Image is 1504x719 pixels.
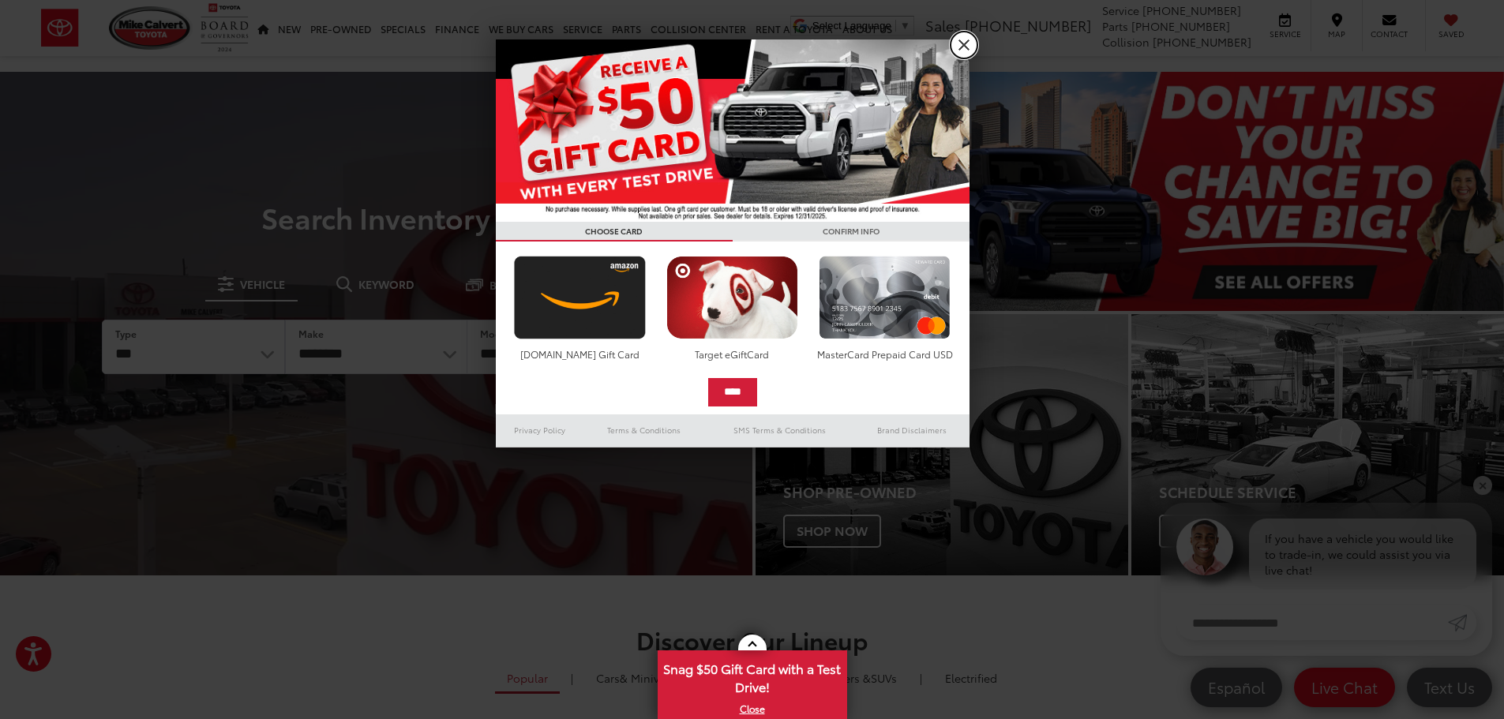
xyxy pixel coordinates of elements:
[496,222,733,242] h3: CHOOSE CARD
[854,421,970,440] a: Brand Disclaimers
[496,39,970,222] img: 55838_top_625864.jpg
[815,256,955,339] img: mastercard.png
[815,347,955,361] div: MasterCard Prepaid Card USD
[510,347,650,361] div: [DOMAIN_NAME] Gift Card
[705,421,854,440] a: SMS Terms & Conditions
[510,256,650,339] img: amazoncard.png
[583,421,704,440] a: Terms & Conditions
[733,222,970,242] h3: CONFIRM INFO
[662,347,802,361] div: Target eGiftCard
[496,421,584,440] a: Privacy Policy
[662,256,802,339] img: targetcard.png
[659,652,846,700] span: Snag $50 Gift Card with a Test Drive!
